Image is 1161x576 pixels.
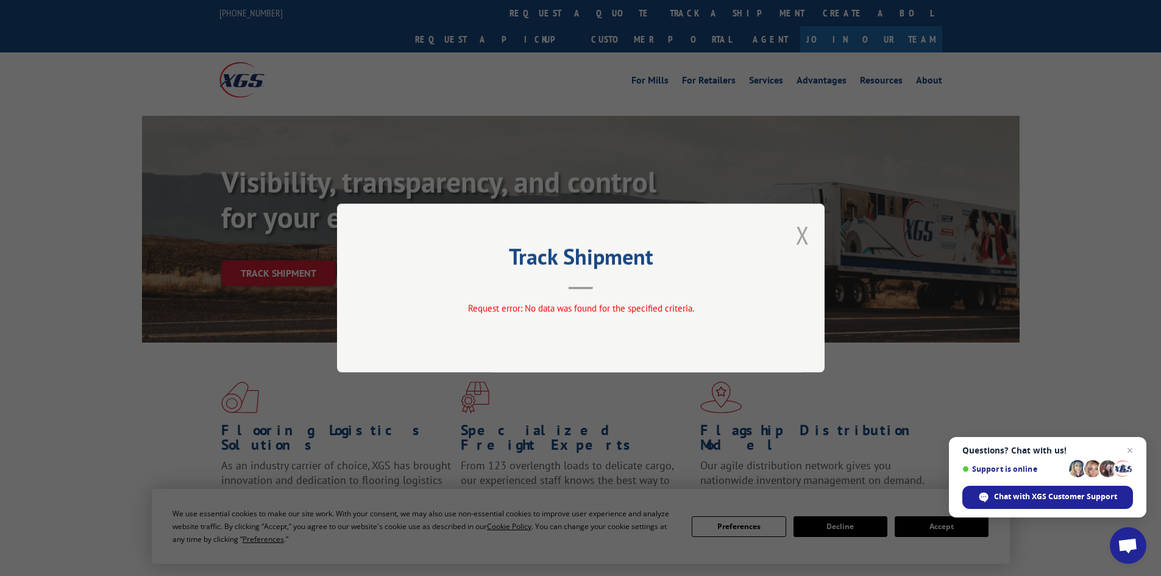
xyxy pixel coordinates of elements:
[962,446,1133,455] span: Questions? Chat with us!
[467,302,694,314] span: Request error: No data was found for the specified criteria.
[1110,527,1146,564] a: Open chat
[994,491,1117,502] span: Chat with XGS Customer Support
[796,219,809,251] button: Close modal
[962,486,1133,509] span: Chat with XGS Customer Support
[962,464,1065,474] span: Support is online
[398,248,764,271] h2: Track Shipment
